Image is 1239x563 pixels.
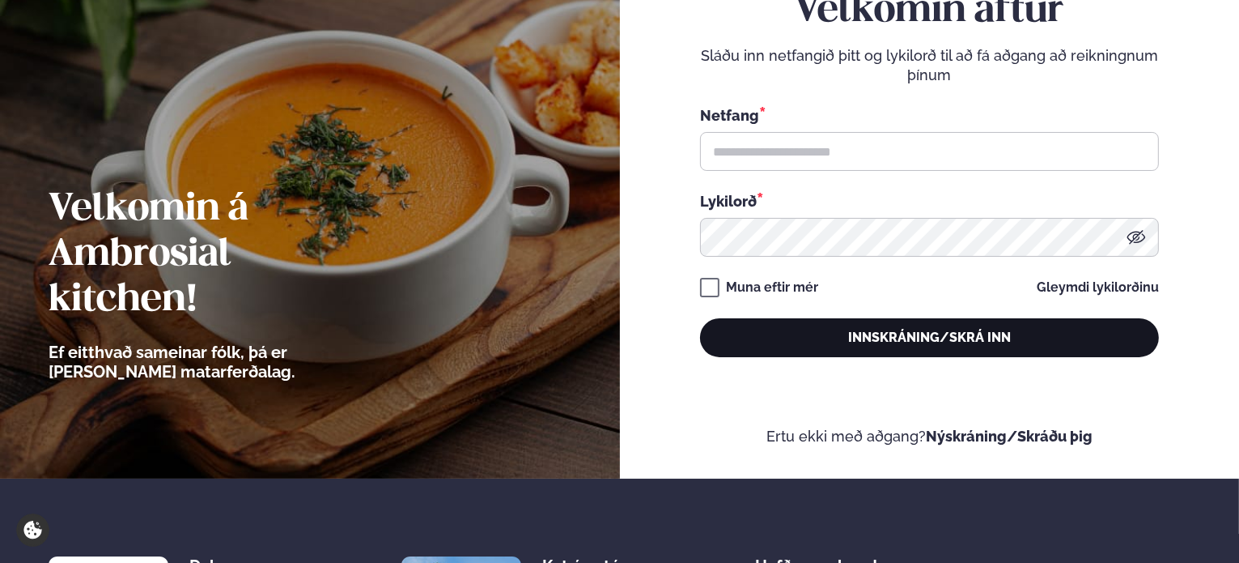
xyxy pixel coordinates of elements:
a: Gleymdi lykilorðinu [1037,281,1159,294]
p: Sláðu inn netfangið þitt og lykilorð til að fá aðgang að reikningnum þínum [700,46,1159,85]
button: Innskráning/Skrá inn [700,318,1159,357]
a: Cookie settings [16,514,49,547]
div: Lykilorð [700,190,1159,211]
a: Nýskráning/Skráðu þig [926,428,1093,445]
p: Ertu ekki með aðgang? [668,427,1191,446]
h2: Velkomin á Ambrosial kitchen! [49,187,384,323]
div: Netfang [700,104,1159,126]
p: Ef eitthvað sameinar fólk, þá er [PERSON_NAME] matarferðalag. [49,343,384,382]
